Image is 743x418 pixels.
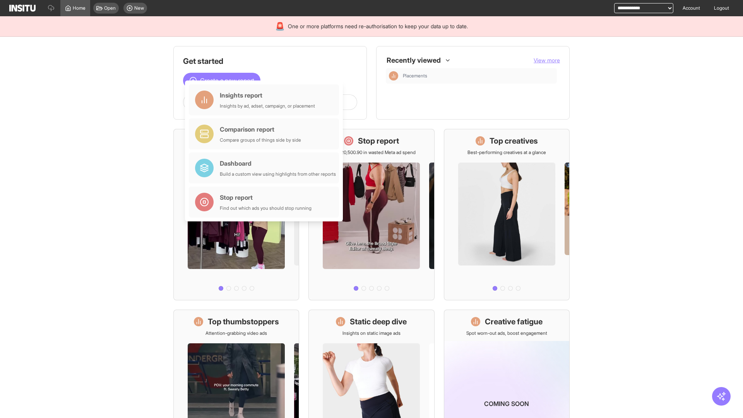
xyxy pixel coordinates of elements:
div: Stop report [220,193,312,202]
h1: Top thumbstoppers [208,316,279,327]
a: What's live nowSee all active ads instantly [173,129,299,300]
img: Logo [9,5,36,12]
span: One or more platforms need re-authorisation to keep your data up to date. [288,22,468,30]
span: Placements [403,73,427,79]
h1: Top creatives [490,135,538,146]
p: Best-performing creatives at a glance [467,149,546,156]
div: Insights [389,71,398,81]
div: Dashboard [220,159,336,168]
p: Attention-grabbing video ads [205,330,267,336]
h1: Static deep dive [350,316,407,327]
button: Create a new report [183,73,260,88]
a: Stop reportSave £20,500.90 in wasted Meta ad spend [308,129,434,300]
div: Build a custom view using highlights from other reports [220,171,336,177]
span: Home [73,5,86,11]
span: Placements [403,73,554,79]
div: Insights by ad, adset, campaign, or placement [220,103,315,109]
div: 🚨 [275,21,285,32]
div: Comparison report [220,125,301,134]
a: Top creativesBest-performing creatives at a glance [444,129,570,300]
span: Open [104,5,116,11]
button: View more [534,57,560,64]
h1: Stop report [358,135,399,146]
div: Compare groups of things side by side [220,137,301,143]
h1: Get started [183,56,357,67]
div: Find out which ads you should stop running [220,205,312,211]
p: Save £20,500.90 in wasted Meta ad spend [327,149,416,156]
span: New [134,5,144,11]
div: Insights report [220,91,315,100]
p: Insights on static image ads [342,330,401,336]
span: Create a new report [200,76,254,85]
span: View more [534,57,560,63]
